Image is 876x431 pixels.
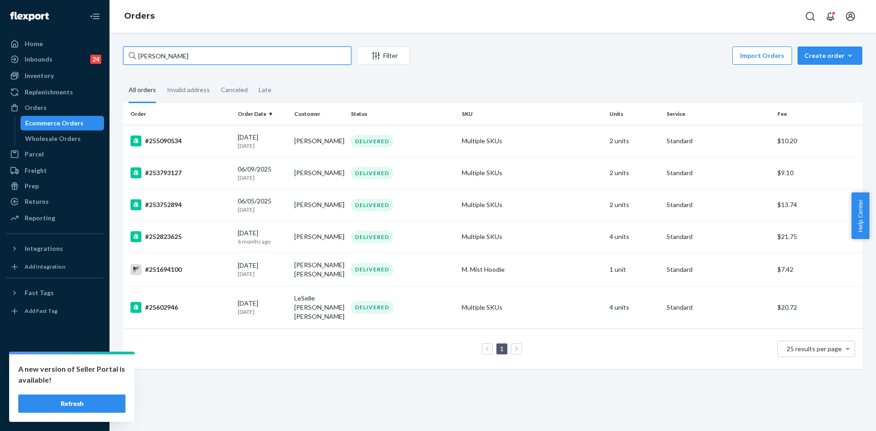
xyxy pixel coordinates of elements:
a: Wholesale Orders [21,131,104,146]
div: Freight [25,166,47,175]
td: [PERSON_NAME] [291,221,347,253]
span: 25 results per page [787,345,842,353]
div: Integrations [25,244,63,253]
div: Prep [25,182,39,191]
td: 1 unit [606,253,662,286]
a: Freight [5,163,104,178]
ol: breadcrumbs [117,3,162,30]
div: DELIVERED [351,301,393,313]
a: Inventory [5,68,104,83]
div: #253793127 [130,167,230,178]
th: Units [606,103,662,125]
div: Late [259,78,271,102]
th: Order Date [234,103,291,125]
div: Orders [25,103,47,112]
div: Parcel [25,150,44,159]
button: Help Center [851,192,869,239]
div: Add Integration [25,263,65,270]
p: [DATE] [238,308,287,316]
td: [PERSON_NAME] [PERSON_NAME] [291,253,347,286]
div: #253752894 [130,199,230,210]
td: LeSelle [PERSON_NAME] [PERSON_NAME] [291,286,347,329]
a: Returns [5,194,104,209]
div: Canceled [221,78,248,102]
div: Wholesale Orders [25,134,81,143]
div: DELIVERED [351,231,393,243]
th: Order [123,103,234,125]
p: A new version of Seller Portal is available! [18,363,125,385]
td: Multiple SKUs [458,286,606,329]
div: Returns [25,197,49,206]
a: Inbounds24 [5,52,104,67]
div: Home [25,39,43,48]
div: 06/05/2025 [238,197,287,213]
div: Add Fast Tag [25,307,57,315]
td: $7.42 [774,253,862,286]
button: Close Navigation [86,7,104,26]
td: $10.20 [774,125,862,157]
td: Multiple SKUs [458,157,606,189]
div: #252823625 [130,231,230,242]
div: [DATE] [238,299,287,316]
input: Search orders [123,47,351,65]
img: Flexport logo [10,12,49,21]
button: Open account menu [841,7,860,26]
button: Filter [357,47,410,65]
td: Multiple SKUs [458,221,606,253]
button: Open notifications [821,7,839,26]
div: Invalid address [167,78,210,102]
a: Ecommerce Orders [21,116,104,130]
td: [PERSON_NAME] [291,189,347,221]
td: $21.75 [774,221,862,253]
td: 2 units [606,189,662,221]
a: Add Integration [5,260,104,274]
button: Give Feedback [5,405,104,420]
button: Fast Tags [5,286,104,300]
p: Standard [667,232,770,241]
td: 2 units [606,125,662,157]
a: Parcel [5,147,104,161]
button: Refresh [18,395,125,413]
td: $20.72 [774,286,862,329]
div: DELIVERED [351,135,393,147]
div: 06/09/2025 [238,165,287,182]
th: Status [347,103,458,125]
div: DELIVERED [351,167,393,179]
td: Multiple SKUs [458,189,606,221]
a: Prep [5,179,104,193]
div: M. Mist Hoodie [462,265,602,274]
div: Reporting [25,213,55,223]
div: Ecommerce Orders [25,119,83,128]
div: 24 [90,55,101,64]
p: Standard [667,136,770,145]
th: SKU [458,103,606,125]
p: Standard [667,200,770,209]
a: Talk to Support [5,374,104,389]
p: [DATE] [238,174,287,182]
th: Fee [774,103,862,125]
p: 6 months ago [238,238,287,245]
div: DELIVERED [351,263,393,275]
div: All orders [129,78,156,103]
a: Help Center [5,390,104,405]
td: $13.74 [774,189,862,221]
div: #25602946 [130,302,230,313]
a: Orders [124,11,155,21]
a: Reporting [5,211,104,225]
p: Standard [667,265,770,274]
a: Home [5,36,104,51]
a: Page 1 is your current page [498,345,506,353]
div: Inventory [25,71,54,80]
p: [DATE] [238,142,287,150]
td: 4 units [606,286,662,329]
a: Settings [5,359,104,374]
p: [DATE] [238,206,287,213]
div: #251694100 [130,264,230,275]
div: [DATE] [238,261,287,278]
div: Replenishments [25,88,73,97]
td: [PERSON_NAME] [291,157,347,189]
div: [DATE] [238,228,287,245]
p: Standard [667,303,770,312]
div: DELIVERED [351,199,393,211]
